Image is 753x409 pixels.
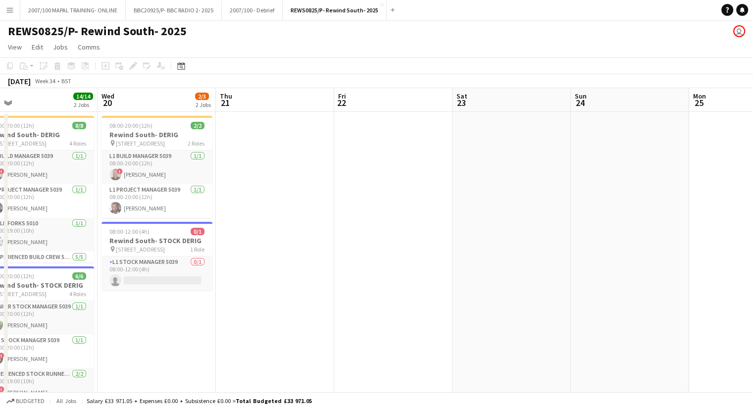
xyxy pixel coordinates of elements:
span: 4 Roles [69,140,86,147]
span: [STREET_ADDRESS] [116,246,165,253]
span: 14/14 [73,93,93,100]
span: 1 Role [190,246,204,253]
app-card-role: L1 Build Manager 50391/108:00-20:00 (12h)![PERSON_NAME] [101,151,212,184]
span: Week 34 [33,77,57,85]
span: 6/6 [72,272,86,280]
span: 21 [218,97,232,108]
app-job-card: 08:00-12:00 (4h)0/1Rewind South- STOCK DERIG [STREET_ADDRESS]1 RoleL1 Stock Manager 50390/108:00-... [101,222,212,290]
span: 08:00-20:00 (12h) [109,122,152,129]
div: [DATE] [8,76,31,86]
button: Budgeted [5,396,46,407]
app-user-avatar: Grace Shorten [733,25,745,37]
app-card-role: L1 Project Manager 50391/108:00-20:00 (12h)[PERSON_NAME] [101,184,212,218]
span: 20 [100,97,114,108]
a: Comms [74,41,104,53]
div: BST [61,77,71,85]
span: Sun [575,92,587,101]
span: 0/1 [191,228,204,235]
span: Budgeted [16,398,45,405]
span: View [8,43,22,51]
span: 23 [455,97,467,108]
button: 2007/100 MAPAL TRAINING- ONLINE [20,0,126,20]
span: Mon [693,92,706,101]
div: 2 Jobs [196,101,211,108]
a: Edit [28,41,47,53]
h1: REWS0825/P- Rewind South- 2025 [8,24,187,39]
app-card-role: L1 Stock Manager 50390/108:00-12:00 (4h) [101,256,212,290]
span: Jobs [53,43,68,51]
span: Comms [78,43,100,51]
span: 24 [573,97,587,108]
span: Total Budgeted £33 971.05 [236,397,312,405]
button: REWS0825/P- Rewind South- 2025 [283,0,387,20]
button: BBC20925/P- BBC RADIO 2- 2025 [126,0,222,20]
span: ! [117,168,123,174]
span: 22 [337,97,346,108]
span: 08:00-12:00 (4h) [109,228,150,235]
span: Fri [338,92,346,101]
span: [STREET_ADDRESS] [116,140,165,147]
span: 8/8 [72,122,86,129]
span: 2 Roles [188,140,204,147]
span: 2/3 [195,93,209,100]
span: Sat [456,92,467,101]
h3: Rewind South- STOCK DERIG [101,236,212,245]
a: View [4,41,26,53]
div: 2 Jobs [74,101,93,108]
app-job-card: 08:00-20:00 (12h)2/2Rewind South- DERIG [STREET_ADDRESS]2 RolesL1 Build Manager 50391/108:00-20:0... [101,116,212,218]
span: All jobs [54,397,78,405]
button: 2007/100 - Debrief [222,0,283,20]
h3: Rewind South- DERIG [101,130,212,139]
span: Wed [101,92,114,101]
span: Edit [32,43,43,51]
span: 25 [692,97,706,108]
span: 4 Roles [69,290,86,298]
span: 2/2 [191,122,204,129]
span: Thu [220,92,232,101]
div: Salary £33 971.05 + Expenses £0.00 + Subsistence £0.00 = [87,397,312,405]
a: Jobs [49,41,72,53]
